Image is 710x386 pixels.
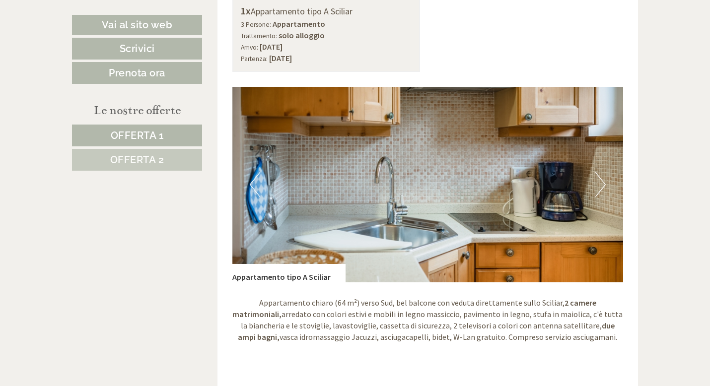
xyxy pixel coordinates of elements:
div: Appartamento tipo A Sciliar [241,4,412,18]
p: Appartamento chiaro (64 m²) verso Sud, bel balcone con veduta direttamente sullo Sciliar, arredat... [232,297,624,342]
a: Vai al sito web [72,15,202,35]
img: image [232,87,624,282]
span: Offerta 2 [110,154,164,166]
strong: due ampi bagni, [238,321,615,342]
div: Buon giorno, come possiamo aiutarla? [7,27,151,57]
button: Invia [338,257,392,279]
small: Arrivo: [241,43,258,52]
b: 1x [241,4,251,17]
div: Le nostre offerte [72,101,202,120]
small: 3 Persone: [241,20,271,29]
small: Partenza: [241,55,268,63]
small: 16:55 [15,48,146,55]
button: Previous [250,172,260,197]
b: [DATE] [260,42,283,52]
button: Next [595,172,606,197]
small: Trattamento: [241,32,277,40]
div: giovedì [175,7,216,24]
span: Offerta 1 [111,129,164,141]
a: Prenota ora [72,62,202,84]
div: Natur Residence [GEOGRAPHIC_DATA] [15,29,146,37]
div: Appartamento tipo A Sciliar [232,264,346,283]
b: [DATE] [269,53,292,63]
a: Scrivici [72,38,202,60]
b: solo alloggio [279,30,325,40]
b: Appartamento [273,19,325,29]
